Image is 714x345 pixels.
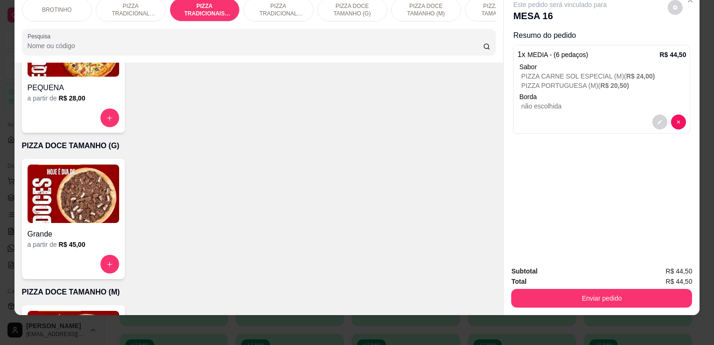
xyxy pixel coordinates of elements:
[28,229,119,240] h4: Grande
[104,2,158,17] p: PIZZA TRADICIONAL TAMANHO (G)
[671,115,686,129] button: decrease-product-quantity
[511,289,692,308] button: Enviar pedido
[626,72,655,80] span: R$ 24,00 )
[100,108,119,127] button: increase-product-quantity
[528,51,588,58] span: MEDIA - (6 pedaços)
[519,62,686,72] div: Sabor
[22,287,496,298] p: PIZZA DOCE TAMANHO (M)
[28,165,119,223] img: product-image
[666,266,693,276] span: R$ 44,50
[28,93,119,103] div: a partir de
[513,30,690,41] p: Resumo do pedido
[251,2,306,17] p: PIZZA TRADICIONAL TAMANHO (P)
[28,82,119,93] h4: PEQUENA
[521,81,686,90] p: PIZZA PORTUGUESA (M) (
[399,2,453,17] p: PIZZA DOCE TAMANHO (M)
[652,115,667,129] button: decrease-product-quantity
[473,2,527,17] p: PIZZA DOCE TAMANHO (P)
[666,276,693,287] span: R$ 44,50
[325,2,379,17] p: PIZZA DOCE TAMANHO (G)
[521,101,686,111] p: não escolhida
[513,9,607,22] p: MESA 16
[28,41,483,50] input: Pesquisa
[28,240,119,249] div: a partir de
[519,92,686,101] p: Borda
[660,50,686,59] p: R$ 44,50
[178,2,232,17] p: PIZZA TRADICIONAIS TAMANHO (M)
[521,72,686,81] p: PIZZA CARNE SOL ESPECIAL (M) (
[100,255,119,273] button: increase-product-quantity
[517,49,588,60] p: 1 x
[22,140,496,151] p: PIZZA DOCE TAMANHO (G)
[59,240,86,249] h6: R$ 45,00
[28,32,54,40] label: Pesquisa
[511,278,526,285] strong: Total
[59,93,86,103] h6: R$ 28,00
[600,82,629,89] span: R$ 20,50 )
[42,6,71,14] p: BROTINHO
[511,267,537,275] strong: Subtotal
